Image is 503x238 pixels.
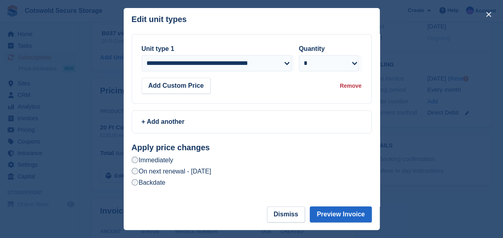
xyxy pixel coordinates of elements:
[132,179,138,186] input: Backdate
[310,206,371,222] button: Preview Invoice
[299,45,325,52] label: Quantity
[267,206,305,222] button: Dismiss
[132,156,173,164] label: Immediately
[132,143,210,152] strong: Apply price changes
[142,78,211,94] button: Add Custom Price
[142,45,174,52] label: Unit type 1
[482,8,495,21] button: close
[132,178,166,187] label: Backdate
[132,157,138,163] input: Immediately
[142,117,362,127] div: + Add another
[132,110,372,133] a: + Add another
[132,168,138,174] input: On next renewal - [DATE]
[132,167,211,175] label: On next renewal - [DATE]
[132,15,187,24] p: Edit unit types
[340,82,361,90] div: Remove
